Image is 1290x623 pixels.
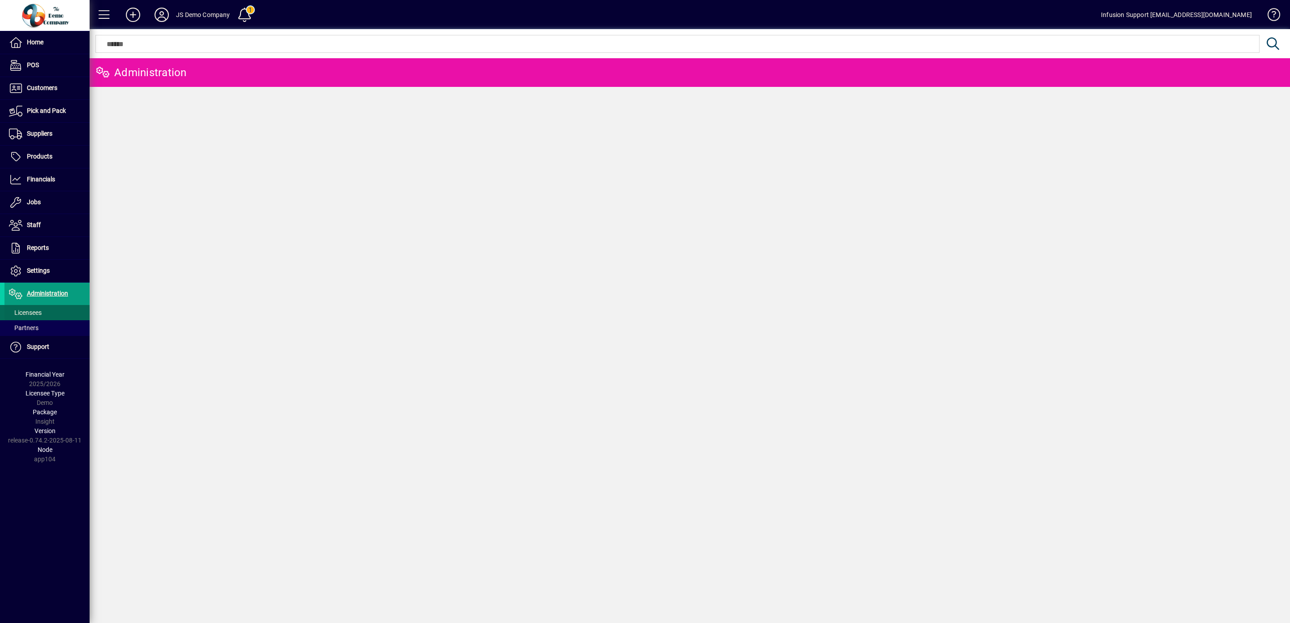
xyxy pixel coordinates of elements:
a: Financials [4,168,90,191]
a: Support [4,336,90,358]
span: Package [33,408,57,416]
span: Partners [9,324,39,331]
div: Infusion Support [EMAIL_ADDRESS][DOMAIN_NAME] [1101,8,1252,22]
a: Licensees [4,305,90,320]
button: Profile [147,7,176,23]
a: POS [4,54,90,77]
span: POS [27,61,39,69]
a: Products [4,146,90,168]
span: Staff [27,221,41,228]
a: Settings [4,260,90,282]
div: Administration [96,65,187,80]
span: Products [27,153,52,160]
span: Reports [27,244,49,251]
a: Home [4,31,90,54]
a: Staff [4,214,90,236]
a: Suppliers [4,123,90,145]
a: Partners [4,320,90,335]
span: Suppliers [27,130,52,137]
span: Licensee Type [26,390,64,397]
span: Administration [27,290,68,297]
div: JS Demo Company [176,8,230,22]
span: Jobs [27,198,41,206]
a: Jobs [4,191,90,214]
a: Customers [4,77,90,99]
span: Support [27,343,49,350]
span: Node [38,446,52,453]
a: Pick and Pack [4,100,90,122]
span: Pick and Pack [27,107,66,114]
span: Financial Year [26,371,64,378]
span: Customers [27,84,57,91]
a: Reports [4,237,90,259]
span: Licensees [9,309,42,316]
span: Version [34,427,56,434]
span: Settings [27,267,50,274]
span: Home [27,39,43,46]
span: Financials [27,176,55,183]
a: Knowledge Base [1261,2,1279,31]
button: Add [119,7,147,23]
